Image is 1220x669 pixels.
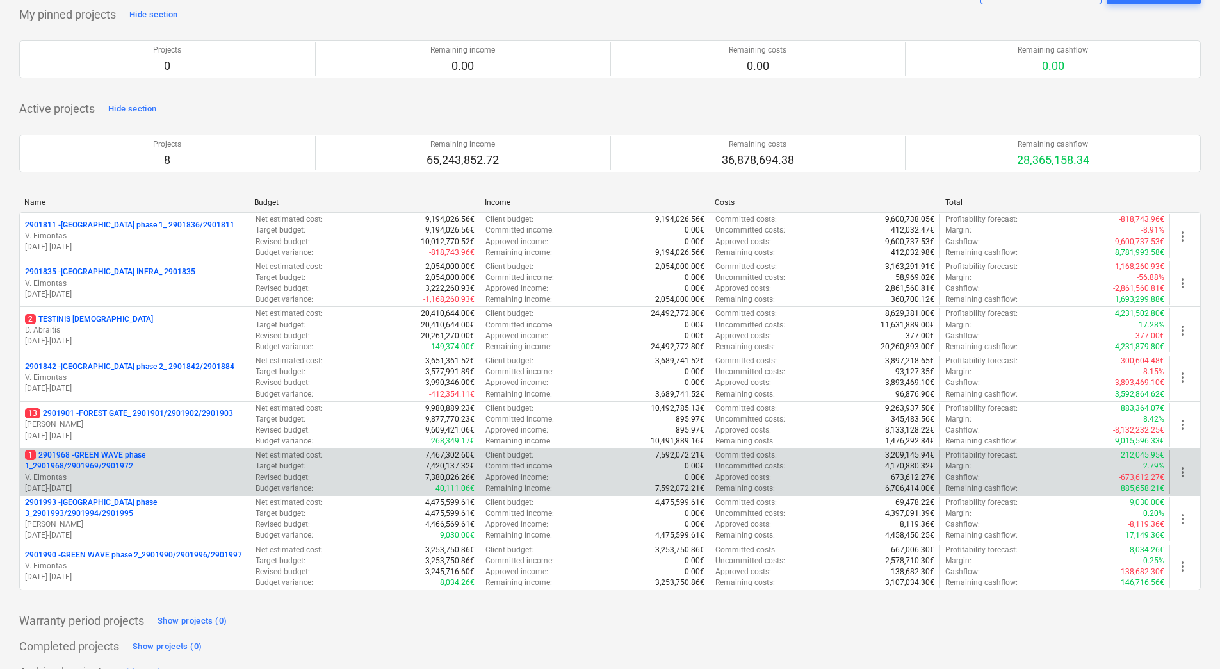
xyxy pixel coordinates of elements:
[655,530,704,541] p: 4,475,599.61€
[945,214,1018,225] p: Profitability forecast :
[715,356,777,367] p: Committed costs :
[655,356,704,367] p: 3,689,741.52€
[885,261,934,272] p: 3,163,291.91€
[900,519,934,530] p: 8,119.36€
[715,236,771,247] p: Approved costs :
[885,356,934,367] p: 3,897,218.65€
[431,342,475,352] p: 149,374.00€
[1175,417,1191,433] span: more_vert
[25,383,245,394] p: [DATE] - [DATE]
[715,403,777,414] p: Committed costs :
[945,508,972,519] p: Margin :
[256,272,305,283] p: Target budget :
[1175,229,1191,244] span: more_vert
[885,508,934,519] p: 4,397,091.39€
[256,530,313,541] p: Budget variance :
[1156,607,1220,669] iframe: Chat Widget
[945,247,1018,258] p: Remaining cashflow :
[1175,370,1191,385] span: more_vert
[1017,139,1089,150] p: Remaining cashflow
[425,403,475,414] p: 9,980,889.23€
[25,408,245,441] div: 132901901 -FOREST GATE_ 2901901/2901902/2901903[PERSON_NAME][DATE]-[DATE]
[685,283,704,294] p: 0.00€
[25,550,242,561] p: 2901990 - GREEN WAVE phase 2_2901990/2901996/2901997
[945,198,1165,207] div: Total
[715,342,775,352] p: Remaining costs :
[485,403,533,414] p: Client budget :
[685,320,704,331] p: 0.00€
[1134,331,1164,342] p: -377.00€
[425,461,475,472] p: 7,420,137.32€
[885,283,934,294] p: 2,861,560.81€
[685,508,704,519] p: 0.00€
[256,308,323,319] p: Net estimated cost :
[25,483,245,494] p: [DATE] - [DATE]
[126,4,181,25] button: Hide section
[430,58,495,74] p: 0.00
[153,153,181,168] p: 8
[485,414,554,425] p: Committed income :
[1141,367,1164,377] p: -8.15%
[256,461,305,472] p: Target budget :
[655,247,704,258] p: 9,194,026.56€
[891,294,934,305] p: 360,700.12€
[485,272,554,283] p: Committed income :
[885,483,934,494] p: 6,706,414.00€
[108,102,156,117] div: Hide section
[256,367,305,377] p: Target budget :
[25,530,245,541] p: [DATE] - [DATE]
[256,450,323,461] p: Net estimated cost :
[19,101,95,117] p: Active projects
[1121,450,1164,461] p: 212,045.95€
[651,308,704,319] p: 24,492,772.80€
[715,308,777,319] p: Committed costs :
[685,236,704,247] p: 0.00€
[1175,511,1191,527] span: more_vert
[485,483,552,494] p: Remaining income :
[485,320,554,331] p: Committed income :
[485,425,548,436] p: Approved income :
[651,403,704,414] p: 10,492,785.13€
[421,236,475,247] p: 10,012,770.52€
[256,497,323,508] p: Net estimated cost :
[256,483,313,494] p: Budget variance :
[715,283,771,294] p: Approved costs :
[1018,58,1088,74] p: 0.00
[715,367,785,377] p: Uncommitted costs :
[25,550,245,582] div: 2901990 -GREEN WAVE phase 2_2901990/2901996/2901997V. Eimontas[DATE]-[DATE]
[1115,308,1164,319] p: 4,231,502.80€
[256,342,313,352] p: Budget variance :
[24,198,244,207] div: Name
[1175,559,1191,574] span: more_vert
[129,8,177,22] div: Hide section
[25,361,234,372] p: 2901842 - [GEOGRAPHIC_DATA] phase 2_ 2901842/2901884
[945,367,972,377] p: Margin :
[153,45,181,56] p: Projects
[945,342,1018,352] p: Remaining cashflow :
[25,220,245,252] div: 2901811 -[GEOGRAPHIC_DATA] phase 1_ 2901836/2901811V. Eimontas[DATE]-[DATE]
[1143,508,1164,519] p: 0.20%
[1121,403,1164,414] p: 883,364.07€
[256,236,310,247] p: Revised budget :
[256,425,310,436] p: Revised budget :
[425,367,475,377] p: 3,577,991.89€
[655,389,704,400] p: 3,689,741.52€
[25,408,40,418] span: 13
[715,272,785,283] p: Uncommitted costs :
[1119,214,1164,225] p: -818,743.96€
[891,247,934,258] p: 412,032.98€
[715,214,777,225] p: Committed costs :
[715,331,771,342] p: Approved costs :
[715,225,785,236] p: Uncommitted costs :
[425,377,475,388] p: 3,990,346.00€
[133,640,202,654] div: Show projects (0)
[1143,414,1164,425] p: 8.42%
[425,272,475,283] p: 2,054,000.00€
[685,331,704,342] p: 0.00€
[715,461,785,472] p: Uncommitted costs :
[105,99,159,119] button: Hide section
[485,461,554,472] p: Committed income :
[715,320,785,331] p: Uncommitted costs :
[25,372,245,383] p: V. Eimontas
[715,483,775,494] p: Remaining costs :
